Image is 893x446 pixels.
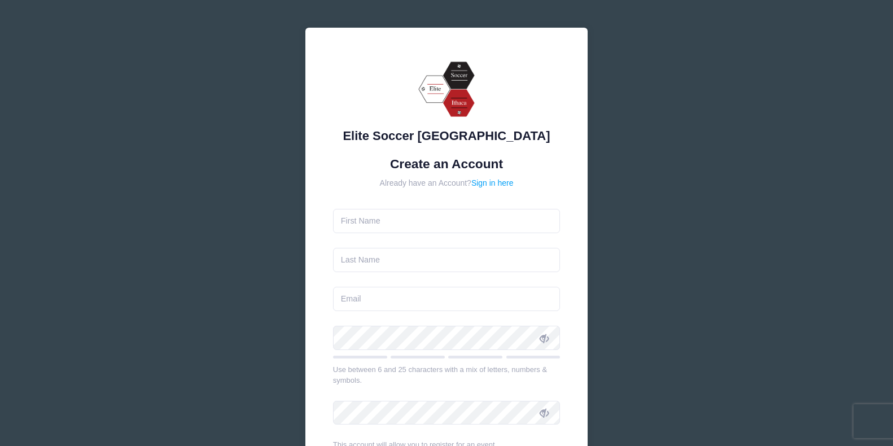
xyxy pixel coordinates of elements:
h1: Create an Account [333,156,561,172]
input: Email [333,287,561,311]
div: Elite Soccer [GEOGRAPHIC_DATA] [333,126,561,145]
img: Elite Soccer Ithaca [413,55,480,123]
div: Use between 6 and 25 characters with a mix of letters, numbers & symbols. [333,364,561,386]
a: Sign in here [471,178,514,187]
input: Last Name [333,248,561,272]
div: Already have an Account? [333,177,561,189]
input: First Name [333,209,561,233]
